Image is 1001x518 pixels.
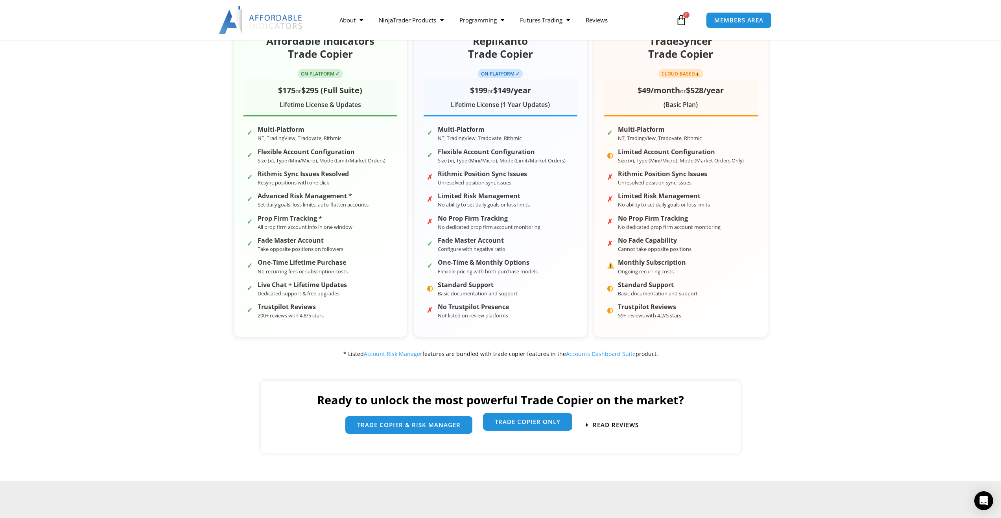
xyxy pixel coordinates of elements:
strong: No Prop Firm Tracking [618,215,721,222]
span: ON-PLATFORM ✓ [298,69,343,78]
small: Take opposite positions on followers [258,245,343,253]
a: Programming [452,11,512,29]
small: NT, TradingView, Tradovate, Rithmic [438,135,522,142]
span: ✓ [247,171,254,178]
h2: Affordable Indicators Trade Copier [243,35,397,61]
strong: Limited Risk Management [618,192,710,200]
strong: Limited Risk Management [438,192,530,200]
span: ✗ [607,237,614,244]
small: No dedicated prop firm account monitoring [438,223,540,230]
h2: Ready to unlock the most powerful Trade Copier on the market? [269,393,733,407]
small: Basic documentation and support [618,290,698,297]
small: No dedicated prop firm account monitoring [618,223,721,230]
span: ✗ [427,171,434,178]
span: $295 (Full Suite) [301,85,362,96]
a: Account Risk Manager [364,350,422,358]
strong: Fade Master Account [438,237,505,244]
small: 59+ reviews with 4.2/5 stars [618,312,681,319]
span: ✓ [247,282,254,289]
small: Flexible pricing with both purchase models [438,268,538,275]
small: Size (x), Type (Mini/Micro), Mode (Limit/Market Orders) [438,157,566,164]
div: * Listed features are bundled with trade copier features in the product. [233,349,768,359]
strong: One-Time & Monthly Options [438,259,538,266]
span: $199 [470,85,487,96]
span: ✓ [247,304,254,311]
small: Not listed on review platforms [438,312,508,319]
strong: No Prop Firm Tracking [438,215,540,222]
a: Futures Trading [512,11,578,29]
small: Ongoing recurring costs [618,268,674,275]
span: $175 [278,85,295,96]
img: ⚠ [607,262,614,269]
span: ✗ [607,171,614,178]
strong: Multi-Platform [438,126,522,133]
span: ◐ [607,149,614,156]
div: Open Intercom Messenger [974,491,993,510]
strong: Live Chat + Lifetime Updates [258,281,347,289]
span: ✓ [427,237,434,244]
strong: No Trustpilot Presence [438,303,509,311]
span: ✓ [247,215,254,222]
small: Size (x), Type (Mini/Micro), Mode (Limit/Market Orders) [258,157,385,164]
strong: No Fade Capability [618,237,691,244]
strong: Standard Support [618,281,698,289]
small: No ability to set daily goals or loss limits [618,201,710,208]
span: ✓ [427,126,434,133]
small: Set daily goals, loss limits, auto-flatten accounts [258,201,369,208]
span: Read Reviews [593,422,639,428]
small: Resync positions with one click [258,179,329,186]
span: Trade Copier Only [495,419,560,425]
span: ✓ [247,259,254,266]
strong: Limited Account Configuration [618,148,744,156]
strong: Rithmic Sync Issues Resolved [258,170,349,178]
span: ✗ [427,215,434,222]
strong: Multi-Platform [618,126,702,133]
span: 0 [683,12,689,18]
strong: Fade Master Account [258,237,343,244]
small: Basic documentation and support [438,290,518,297]
span: ✓ [247,193,254,200]
small: Size (x), Type (Mini/Micro), Mode (Market Orders Only) [618,157,744,164]
a: 0 [664,9,699,31]
small: All prop firm account info in one window [258,223,352,230]
a: Read Reviews [586,422,639,428]
strong: Rithmic Position Sync Issues [438,170,527,178]
img: LogoAI | Affordable Indicators – NinjaTrader [219,6,303,34]
a: Reviews [578,11,616,29]
a: MEMBERS AREA [706,12,772,28]
strong: Rithmic Position Sync Issues [618,170,707,178]
small: No recurring fees or subscription costs [258,268,348,275]
span: ◐ [427,282,434,289]
small: Dedicated support & free upgrades [258,290,339,297]
small: Cannot take opposite positions [618,245,691,253]
div: or [243,83,397,98]
div: or [604,83,758,98]
span: ✓ [607,126,614,133]
div: Lifetime License (1 Year Updates) [424,99,577,111]
span: ON-PLATFORM ✓ [478,69,523,78]
span: ✓ [247,149,254,156]
strong: One-Time Lifetime Purchase [258,259,348,266]
strong: Standard Support [438,281,518,289]
a: Trade Copier Only [483,413,572,431]
span: ✗ [427,304,434,311]
span: MEMBERS AREA [714,17,763,23]
span: CLOUD-BASED [658,69,704,78]
span: $149/year [493,85,531,96]
small: Unresolved position sync issues [438,179,511,186]
span: $49/month [638,85,680,96]
span: ◐ [607,282,614,289]
a: Accounts Dashboard Suite [566,350,636,358]
strong: Multi-Platform [258,126,341,133]
div: or [424,83,577,98]
a: NinjaTrader Products [371,11,452,29]
strong: Advanced Risk Management * [258,192,369,200]
span: ✗ [607,193,614,200]
small: No ability to set daily goals or loss limits [438,201,530,208]
span: trade copier & Risk manager [357,422,461,428]
nav: Menu [332,11,674,29]
strong: Flexible Account Configuration [258,148,385,156]
span: ✓ [247,126,254,133]
a: trade copier & Risk manager [345,416,472,434]
span: ◐ [607,304,614,311]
